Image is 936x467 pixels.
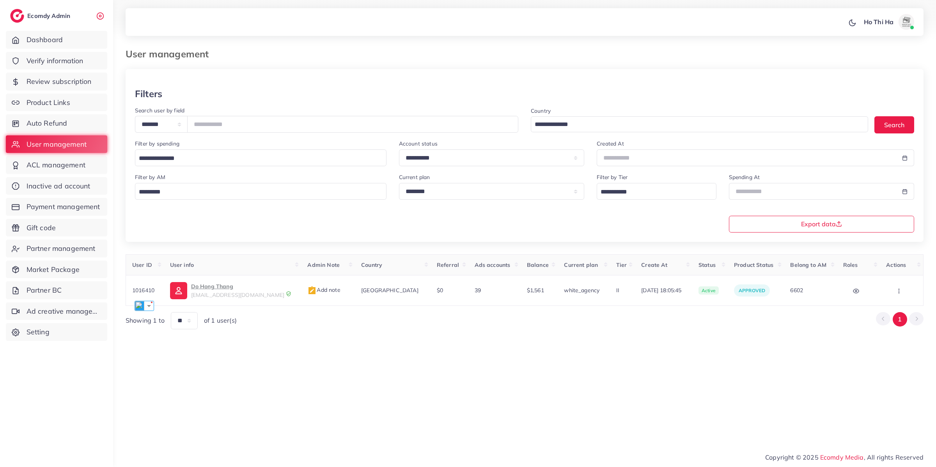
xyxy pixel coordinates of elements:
button: Export data [729,216,915,233]
a: Ho Thi Haavatar [860,14,917,30]
a: Review subscription [6,73,107,91]
span: of 1 user(s) [204,316,237,325]
label: Created At [597,140,624,147]
p: Do Hong Thang [191,282,284,291]
span: Market Package [27,265,80,275]
span: Add note [307,286,340,293]
span: User management [27,139,87,149]
label: Filter by Tier [597,173,628,181]
span: Tier [616,261,627,268]
a: ACL management [6,156,107,174]
span: Export data [801,221,842,227]
span: $1,561 [527,287,544,294]
div: Search for option [135,183,386,200]
span: Belong to AM [790,261,826,268]
span: , All rights Reserved [864,453,924,462]
a: Dashboard [6,31,107,49]
span: white_agency [564,287,599,294]
span: [EMAIL_ADDRESS][DOMAIN_NAME] [191,291,284,298]
span: Actions [886,261,906,268]
h2: Ecomdy Admin [27,12,72,20]
input: Search for option [532,119,858,131]
span: Product Status [734,261,773,268]
span: 39 [475,287,481,294]
span: Country [361,261,382,268]
label: Search user by field [135,107,184,114]
img: 9CAL8B2pu8EFxCJHYAAAAldEVYdGRhdGU6Y3JlYXRlADIwMjItMTItMDlUMDQ6NTg6MzkrMDA6MDBXSlgLAAAAJXRFWHRkYXR... [286,291,291,297]
input: Search for option [598,186,706,198]
a: Payment management [6,198,107,216]
button: Search [874,116,914,133]
span: Copyright © 2025 [765,453,924,462]
span: Auto Refund [27,118,67,128]
ul: Pagination [876,312,924,327]
span: User ID [132,261,152,268]
a: User management [6,135,107,153]
a: Verify information [6,52,107,70]
span: Admin Note [307,261,340,268]
span: ACL management [27,160,85,170]
a: Product Links [6,94,107,112]
img: avatar [899,14,914,30]
span: Balance [527,261,549,268]
button: Go to page 1 [893,312,907,327]
a: Market Package [6,261,107,279]
span: Ad creative management [27,306,101,316]
a: Inactive ad account [6,177,107,195]
span: $0 [437,287,443,294]
span: Partner BC [27,285,62,295]
a: Partner management [6,240,107,257]
img: ic-user-info.36bf1079.svg [170,282,187,299]
span: II [616,287,619,294]
span: approved [739,288,765,293]
img: admin_note.cdd0b510.svg [307,286,317,295]
a: Ad creative management [6,302,107,320]
label: Spending At [729,173,760,181]
span: [DATE] 18:05:45 [641,286,686,294]
span: Inactive ad account [27,181,90,191]
label: Current plan [399,173,430,181]
span: Ads accounts [475,261,511,268]
span: Referral [437,261,459,268]
a: Auto Refund [6,114,107,132]
div: Search for option [531,116,868,132]
span: 1016410 [132,287,154,294]
h3: User management [126,48,215,60]
a: Partner BC [6,281,107,299]
span: Payment management [27,202,100,212]
a: Setting [6,323,107,341]
label: Country [531,107,551,115]
span: Status [698,261,716,268]
span: Roles [843,261,858,268]
span: Review subscription [27,76,92,87]
span: Verify information [27,56,83,66]
a: Gift code [6,219,107,237]
label: Filter by spending [135,140,179,147]
p: Ho Thi Ha [864,17,893,27]
span: Create At [641,261,667,268]
div: Search for option [135,149,386,166]
input: Search for option [136,186,376,198]
span: 6602 [790,287,803,294]
span: User info [170,261,194,268]
span: Setting [27,327,50,337]
span: Showing 1 to [126,316,165,325]
span: Gift code [27,223,56,233]
span: Product Links [27,98,70,108]
label: Filter by AM [135,173,165,181]
a: logoEcomdy Admin [10,9,72,23]
input: Search for option [136,153,376,165]
label: Account status [399,140,438,147]
img: logo [10,9,24,23]
a: Do Hong Thang[EMAIL_ADDRESS][DOMAIN_NAME] [170,282,295,299]
span: Partner management [27,243,96,254]
span: [GEOGRAPHIC_DATA] [361,287,418,294]
span: active [698,286,719,295]
div: Search for option [597,183,716,200]
h3: Filters [135,88,162,99]
span: Current plan [564,261,598,268]
a: Ecomdy Media [820,453,864,461]
span: Dashboard [27,35,63,45]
